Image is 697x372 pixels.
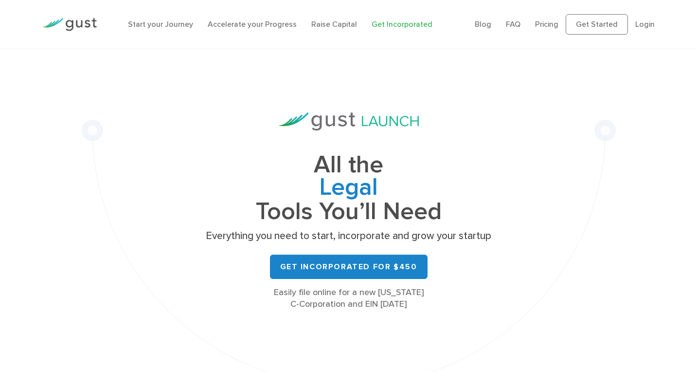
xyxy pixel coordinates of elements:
div: Easily file online for a new [US_STATE] C-Corporation and EIN [DATE] [203,287,495,310]
a: Accelerate your Progress [208,19,297,29]
a: Raise Capital [311,19,357,29]
img: Gust Logo [42,18,97,31]
a: Pricing [535,19,558,29]
img: Gust Launch Logo [279,112,419,130]
a: Login [635,19,655,29]
span: Legal [203,176,495,201]
a: Get Incorporated [372,19,432,29]
a: Start your Journey [128,19,193,29]
a: Get Incorporated for $450 [270,255,428,279]
h1: All the Tools You’ll Need [203,154,495,223]
p: Everything you need to start, incorporate and grow your startup [203,229,495,243]
a: Blog [475,19,491,29]
a: FAQ [506,19,520,29]
a: Get Started [566,14,628,35]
